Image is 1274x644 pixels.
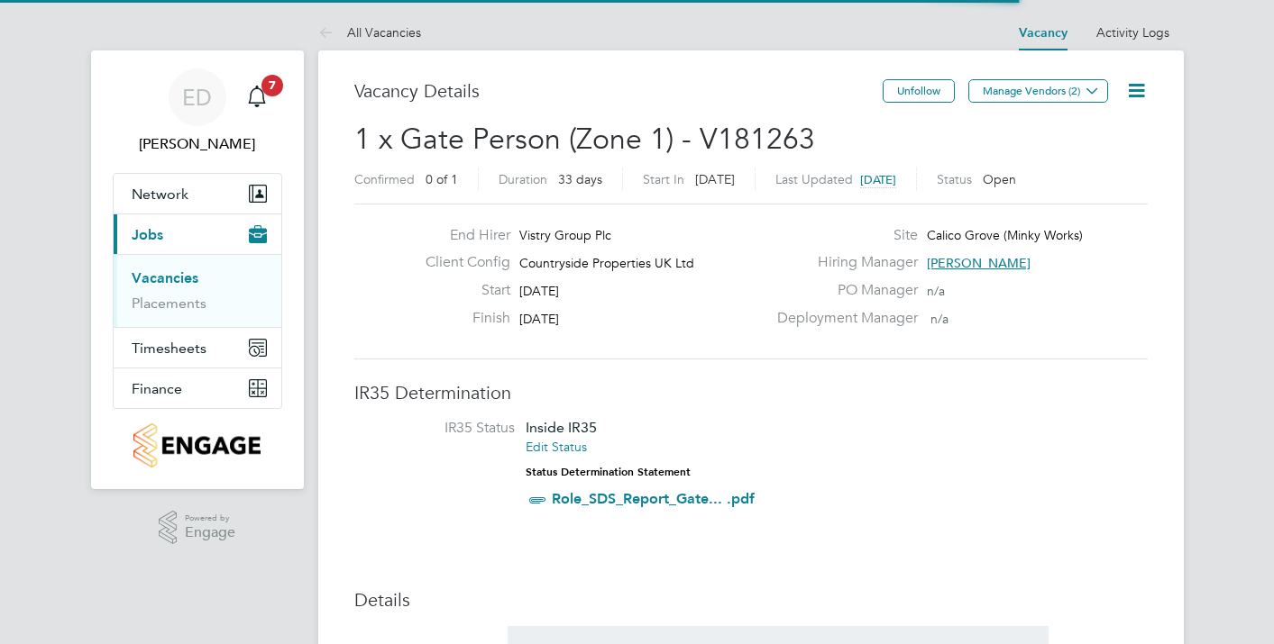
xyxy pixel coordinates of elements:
h3: Details [354,588,1148,612]
span: [DATE] [860,172,896,187]
a: Placements [132,295,206,312]
span: [DATE] [519,283,559,299]
span: ED [182,86,212,109]
a: Activity Logs [1096,24,1169,41]
span: Vistry Group Plc [519,227,611,243]
span: Calico Grove (Minky Works) [927,227,1083,243]
label: Confirmed [354,171,415,187]
label: Deployment Manager [766,309,918,328]
a: Vacancy [1019,25,1068,41]
a: Go to home page [113,423,282,467]
a: All Vacancies [318,24,421,41]
a: Role_SDS_Report_Gate... .pdf [552,490,755,507]
h3: Vacancy Details [354,79,883,103]
span: Inside IR35 [526,419,597,436]
strong: Status Determination Statement [526,466,691,478]
a: Edit Status [526,439,587,455]
a: Vacancies [132,269,198,286]
span: [PERSON_NAME] [927,255,1031,271]
label: Client Config [411,253,510,272]
span: Emma Dolan [113,133,282,155]
a: Powered byEngage [159,511,235,545]
span: Open [983,171,1016,187]
h3: IR35 Determination [354,381,1148,404]
span: n/a [927,283,945,299]
button: Unfollow [883,79,955,103]
span: 7 [261,75,283,96]
nav: Main navigation [91,50,304,489]
label: Start [411,281,510,300]
button: Network [114,174,281,213]
label: Hiring Manager [766,253,918,272]
span: Timesheets [132,340,206,357]
label: Site [766,226,918,245]
label: PO Manager [766,281,918,300]
img: countryside-properties-logo-retina.png [133,423,261,467]
span: n/a [930,311,949,327]
span: 1 x Gate Person (Zone 1) - V181263 [354,122,815,157]
span: Jobs [132,226,163,243]
span: Countryside Properties UK Ltd [519,255,694,271]
span: Engage [185,525,235,540]
span: Finance [132,380,182,397]
span: 0 of 1 [426,171,458,187]
div: Jobs [114,254,281,327]
button: Timesheets [114,328,281,367]
button: Finance [114,368,281,408]
label: Status [937,171,972,187]
a: 7 [239,68,275,126]
span: [DATE] [695,171,735,187]
label: Start In [643,171,684,187]
a: ED[PERSON_NAME] [113,68,282,155]
span: [DATE] [519,311,559,327]
span: 33 days [558,171,602,187]
label: End Hirer [411,226,510,245]
span: Network [132,186,188,203]
label: Finish [411,309,510,328]
button: Jobs [114,214,281,254]
span: Powered by [185,511,235,526]
button: Manage Vendors (2) [968,79,1108,103]
label: Last Updated [775,171,853,187]
label: Duration [499,171,547,187]
label: IR35 Status [372,419,515,438]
